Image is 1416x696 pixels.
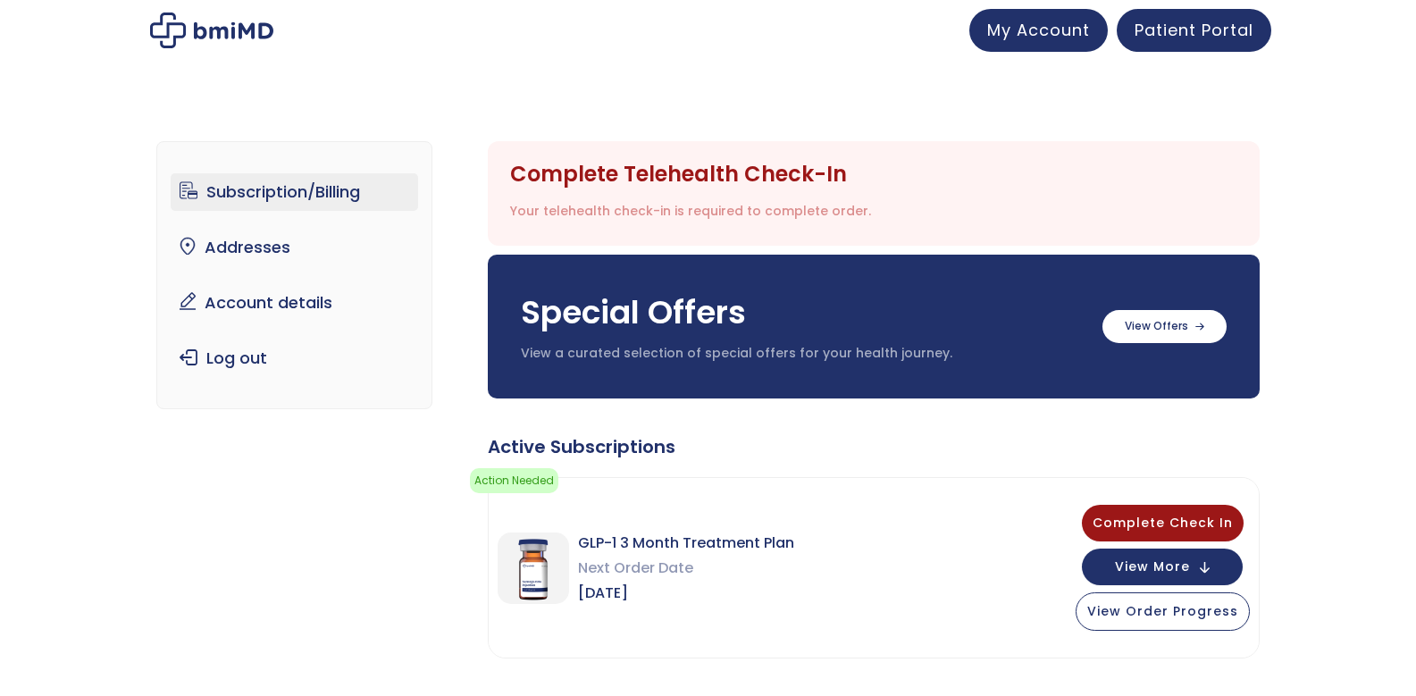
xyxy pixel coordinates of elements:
[521,345,1085,363] p: View a curated selection of special offers for your health journey.
[488,434,1260,459] div: Active Subscriptions
[1093,514,1233,532] span: Complete Check In
[171,340,418,377] a: Log out
[578,556,794,581] span: Next Order Date
[1082,549,1243,585] button: View More
[171,173,418,211] a: Subscription/Billing
[1087,602,1238,620] span: View Order Progress
[171,284,418,322] a: Account details
[969,9,1108,52] a: My Account
[156,141,432,409] nav: Account pages
[1135,19,1253,41] span: Patient Portal
[510,198,871,223] div: Your telehealth check-in is required to complete order.
[510,164,871,185] div: Complete Telehealth Check-In
[1082,505,1244,541] button: Complete Check In
[521,290,1085,335] h3: Special Offers
[987,19,1090,41] span: My Account
[1076,592,1250,631] button: View Order Progress
[1117,9,1271,52] a: Patient Portal
[171,229,418,266] a: Addresses
[578,581,794,606] span: [DATE]
[1115,561,1190,573] span: View More
[150,13,273,48] img: My account
[578,531,794,556] span: GLP-1 3 Month Treatment Plan
[470,468,558,493] span: Action Needed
